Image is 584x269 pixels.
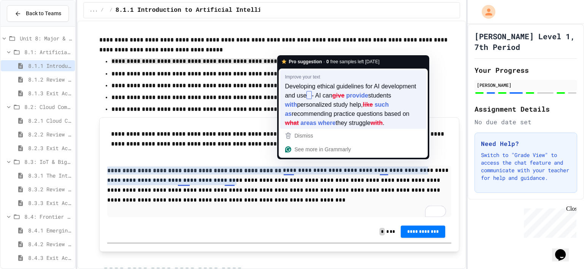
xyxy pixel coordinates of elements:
[7,5,69,22] button: Back to Teams
[24,48,72,56] span: 8.1: Artificial Intelligence Basics
[28,89,72,97] span: 8.1.3 Exit Activity - AI Detective
[20,34,72,42] span: Unit 8: Major & Emerging Technologies
[28,144,72,152] span: 8.2.3 Exit Activity - Cloud Service Detective
[116,6,280,15] span: 8.1.1 Introduction to Artificial Intelligence
[24,103,72,111] span: 8.2: Cloud Computing
[24,158,72,166] span: 8.3: IoT & Big Data
[90,7,98,13] span: ...
[28,130,72,138] span: 8.2.2 Review - Cloud Computing
[28,199,72,207] span: 8.3.3 Exit Activity - IoT Data Detective Challenge
[28,185,72,193] span: 8.3.2 Review - The Internet of Things and Big Data
[28,226,72,234] span: 8.4.1 Emerging Technologies: Shaping Our Digital Future
[481,151,571,182] p: Switch to "Grade View" to access the chat feature and communicate with your teacher for help and ...
[109,7,112,13] span: /
[28,240,72,248] span: 8.4.2 Review - Emerging Technologies: Shaping Our Digital Future
[474,104,577,114] h2: Assignment Details
[474,65,577,75] h2: Your Progress
[26,10,61,18] span: Back to Teams
[477,82,575,88] div: [PERSON_NAME]
[28,75,72,83] span: 8.1.2 Review - Introduction to Artificial Intelligence
[474,117,577,126] div: No due date set
[474,31,577,52] h1: [PERSON_NAME] Level 1, 7th Period
[101,7,103,13] span: /
[107,166,452,217] div: To enrich screen reader interactions, please activate Accessibility in Grammarly extension settings
[3,3,52,48] div: Chat with us now!Close
[28,117,72,125] span: 8.2.1 Cloud Computing: Transforming the Digital World
[481,139,571,148] h3: Need Help?
[28,254,72,262] span: 8.4.3 Exit Activity - Future Tech Challenge
[474,3,497,21] div: My Account
[24,213,72,221] span: 8.4: Frontier Tech Spotlight
[521,205,576,238] iframe: chat widget
[28,62,72,70] span: 8.1.1 Introduction to Artificial Intelligence
[552,239,576,261] iframe: chat widget
[28,171,72,179] span: 8.3.1 The Internet of Things and Big Data: Our Connected Digital World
